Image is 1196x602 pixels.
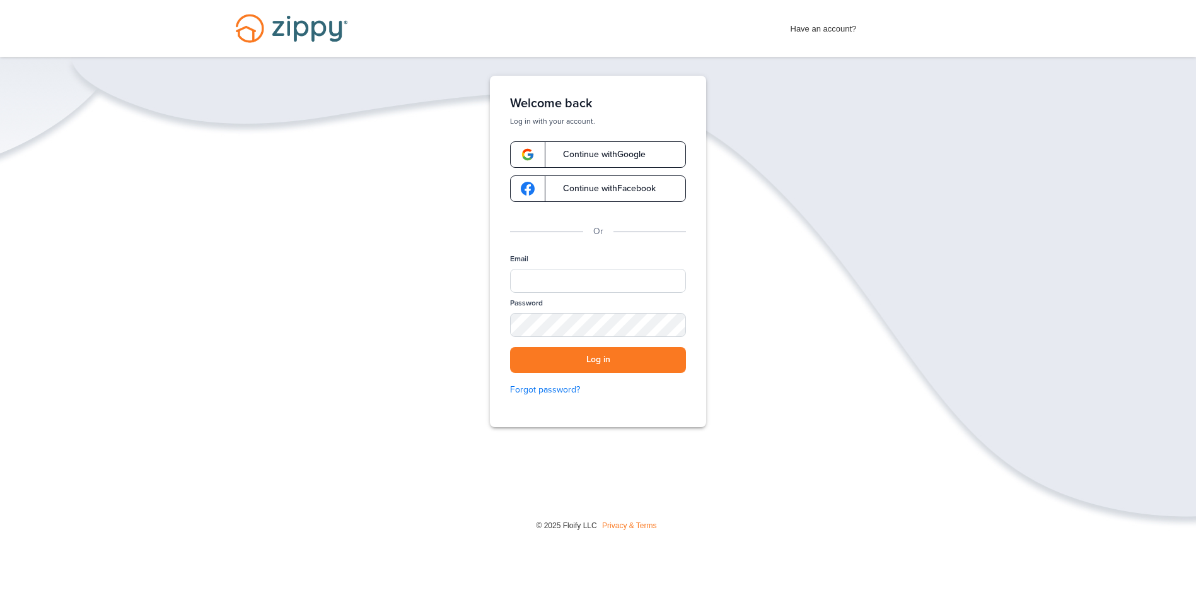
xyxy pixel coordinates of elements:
p: Log in with your account. [510,116,686,126]
span: Continue with Google [550,150,646,159]
p: Or [593,225,603,239]
label: Email [510,254,528,264]
input: Email [510,269,686,293]
span: © 2025 Floify LLC [536,521,596,530]
input: Password [510,313,686,337]
a: google-logoContinue withFacebook [510,175,686,202]
a: google-logoContinue withGoogle [510,141,686,168]
span: Have an account? [791,16,857,36]
label: Password [510,298,543,309]
img: google-logo [521,148,535,162]
a: Forgot password? [510,383,686,397]
img: google-logo [521,182,535,196]
a: Privacy & Terms [602,521,656,530]
h1: Welcome back [510,96,686,111]
span: Continue with Facebook [550,184,656,193]
button: Log in [510,347,686,373]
